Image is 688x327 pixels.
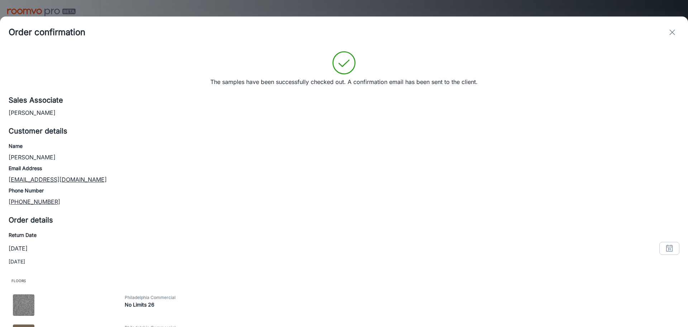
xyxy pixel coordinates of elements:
p: [PERSON_NAME] [9,153,679,162]
p: [DATE] [9,244,28,253]
h6: Email Address [9,164,679,172]
h5: Sales Associate [9,95,679,106]
button: exit [665,25,679,39]
img: No Limits 26 [13,294,34,316]
h6: Phone Number [9,187,679,195]
h5: Customer details [9,126,679,136]
a: [PHONE_NUMBER] [9,198,60,205]
h6: Return Date [9,231,679,239]
span: Floors [9,274,679,287]
a: [EMAIL_ADDRESS][DOMAIN_NAME] [9,176,107,183]
p: [DATE] [9,258,679,266]
h5: Order details [9,215,679,225]
h4: Order confirmation [9,26,85,39]
h6: Name [9,142,679,150]
p: The samples have been successfully checked out. A confirmation email has been sent to the client. [210,78,478,86]
span: Philadelphia Commercial [125,294,681,301]
p: [PERSON_NAME] [9,108,679,117]
h6: No Limits 26 [125,301,681,309]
